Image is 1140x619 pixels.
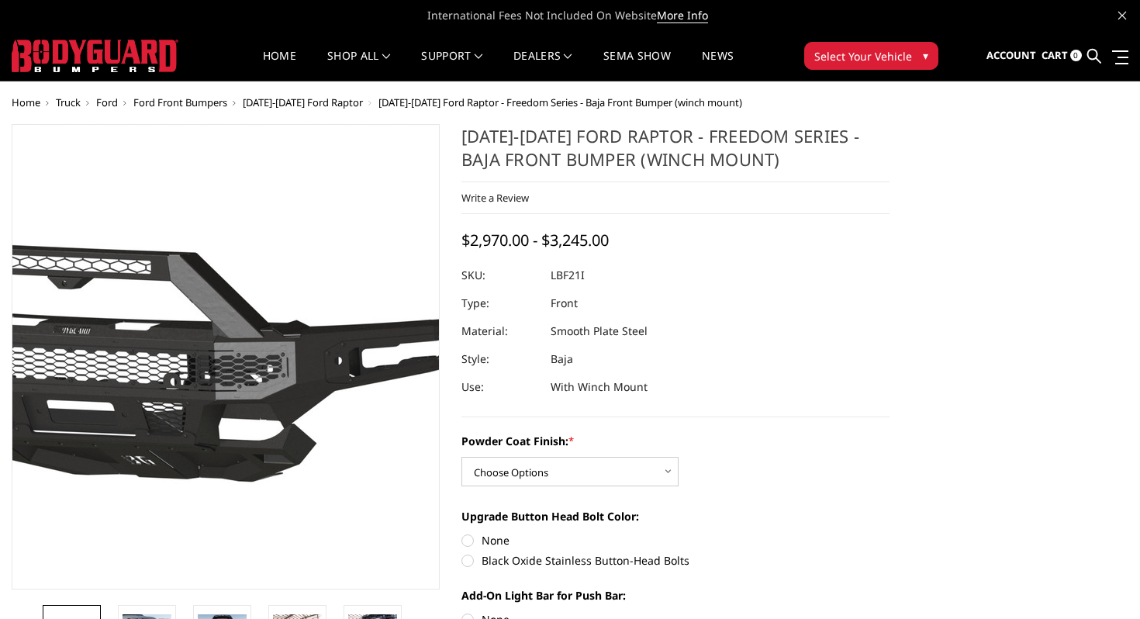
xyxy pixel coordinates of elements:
a: SEMA Show [603,50,671,81]
a: Truck [56,95,81,109]
a: Dealers [513,50,572,81]
a: [DATE]-[DATE] Ford Raptor [243,95,363,109]
img: BODYGUARD BUMPERS [12,40,178,72]
a: Home [263,50,296,81]
label: Black Oxide Stainless Button-Head Bolts [461,552,890,569]
label: Powder Coat Finish: [461,433,890,449]
label: None [461,532,890,548]
button: Select Your Vehicle [804,42,938,70]
span: Account [986,48,1036,62]
a: Ford [96,95,118,109]
span: ▾ [923,47,928,64]
a: News [702,50,734,81]
h1: [DATE]-[DATE] Ford Raptor - Freedom Series - Baja Front Bumper (winch mount) [461,124,890,182]
dt: SKU: [461,261,539,289]
dd: With Winch Mount [551,373,648,401]
dt: Style: [461,345,539,373]
a: More Info [657,8,708,23]
dd: Smooth Plate Steel [551,317,648,345]
a: shop all [327,50,390,81]
a: Ford Front Bumpers [133,95,227,109]
a: Support [421,50,482,81]
a: Account [986,35,1036,77]
span: 0 [1070,50,1082,61]
label: Upgrade Button Head Bolt Color: [461,508,890,524]
dd: Baja [551,345,573,373]
a: Write a Review [461,191,529,205]
dt: Material: [461,317,539,345]
a: Cart 0 [1042,35,1082,77]
span: Cart [1042,48,1068,62]
a: Home [12,95,40,109]
dd: LBF21I [551,261,585,289]
dt: Type: [461,289,539,317]
label: Add-On Light Bar for Push Bar: [461,587,890,603]
dd: Front [551,289,578,317]
a: 2021-2025 Ford Raptor - Freedom Series - Baja Front Bumper (winch mount) [12,124,440,590]
span: [DATE]-[DATE] Ford Raptor - Freedom Series - Baja Front Bumper (winch mount) [378,95,742,109]
dt: Use: [461,373,539,401]
span: Select Your Vehicle [814,48,912,64]
span: $2,970.00 - $3,245.00 [461,230,609,251]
